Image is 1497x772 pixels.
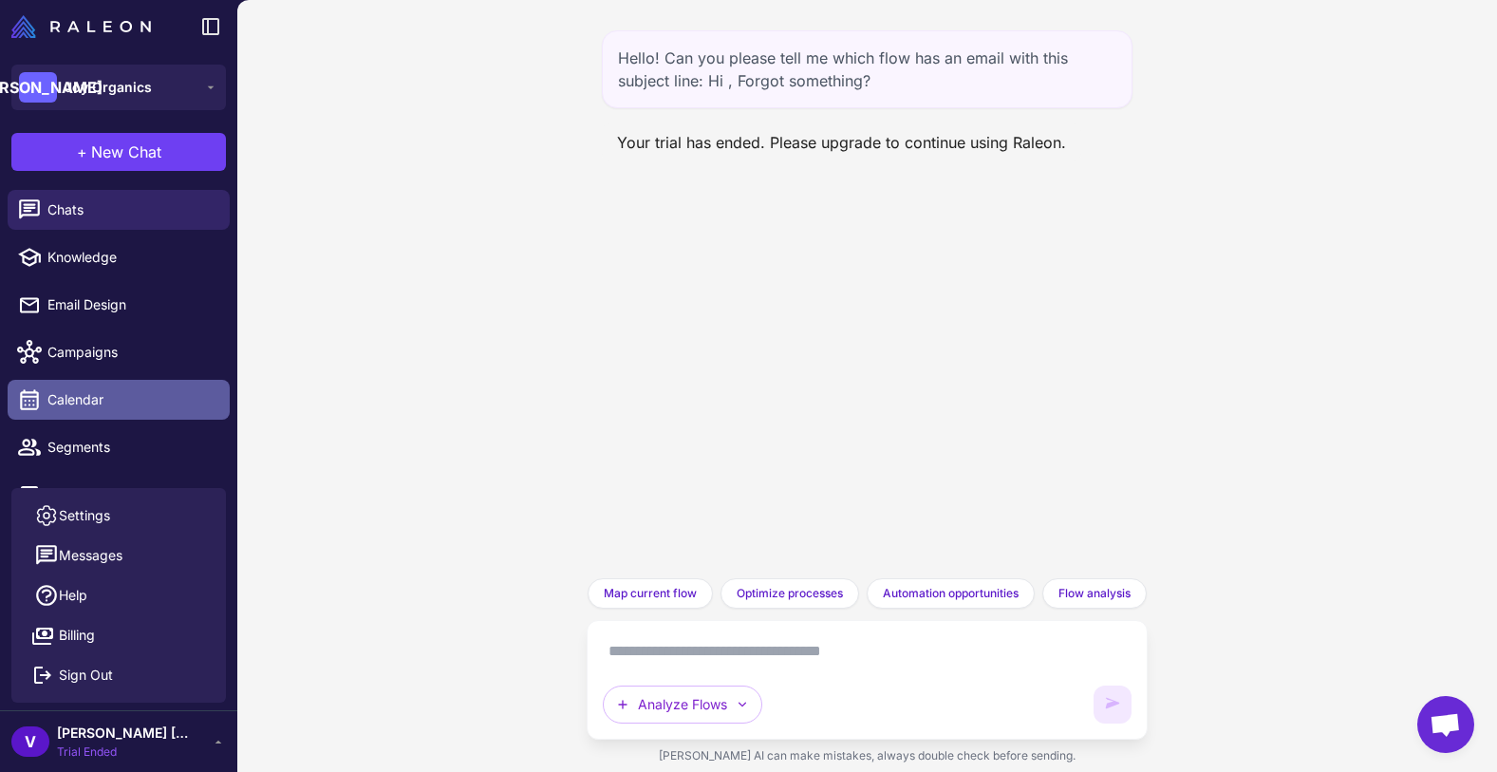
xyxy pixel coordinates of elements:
span: Calendar [47,389,215,410]
span: Flow analysis [1058,585,1131,602]
span: Help [59,585,87,606]
a: Segments [8,427,230,467]
div: Your trial has ended. Please upgrade to continue using Raleon. [602,123,1081,161]
button: Flow analysis [1042,578,1147,609]
span: Messages [59,545,122,566]
span: Email Design [47,294,215,315]
button: [PERSON_NAME]Joy Organics [11,65,226,110]
button: Sign Out [19,655,218,695]
span: New Chat [91,141,161,163]
a: Campaigns [8,332,230,372]
span: Knowledge [47,247,215,268]
a: Knowledge [8,237,230,277]
span: Automation opportunities [883,585,1019,602]
span: + [77,141,87,163]
button: Optimize processes [720,578,859,609]
img: Raleon Logo [11,15,151,38]
div: Open chat [1417,696,1474,753]
span: Optimize processes [737,585,843,602]
button: +New Chat [11,133,226,171]
button: Map current flow [588,578,713,609]
span: Campaigns [47,342,215,363]
a: Calendar [8,380,230,420]
span: Segments [47,437,215,458]
a: Email Design [8,285,230,325]
a: Help [19,575,218,615]
button: Messages [19,536,218,575]
span: Analytics [47,484,215,505]
span: Billing [59,625,95,646]
div: [PERSON_NAME] [19,72,57,103]
span: Trial Ended [57,744,190,761]
div: [PERSON_NAME] AI can make mistakes, always double check before sending. [587,740,1148,772]
button: Analyze Flows [603,686,762,724]
div: Hello! Can you please tell me which flow has an email with this subject line: Hi , Forgot something? [602,30,1132,108]
span: Joy Organics [65,77,152,98]
a: Chats [8,190,230,230]
span: Sign Out [59,665,113,686]
span: Chats [47,199,215,220]
div: V [11,726,49,757]
a: Raleon Logo [11,15,159,38]
span: Map current flow [604,585,697,602]
span: [PERSON_NAME] [PERSON_NAME] [57,723,190,744]
a: Analytics [8,475,230,515]
span: Settings [59,505,110,526]
button: Automation opportunities [867,578,1035,609]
